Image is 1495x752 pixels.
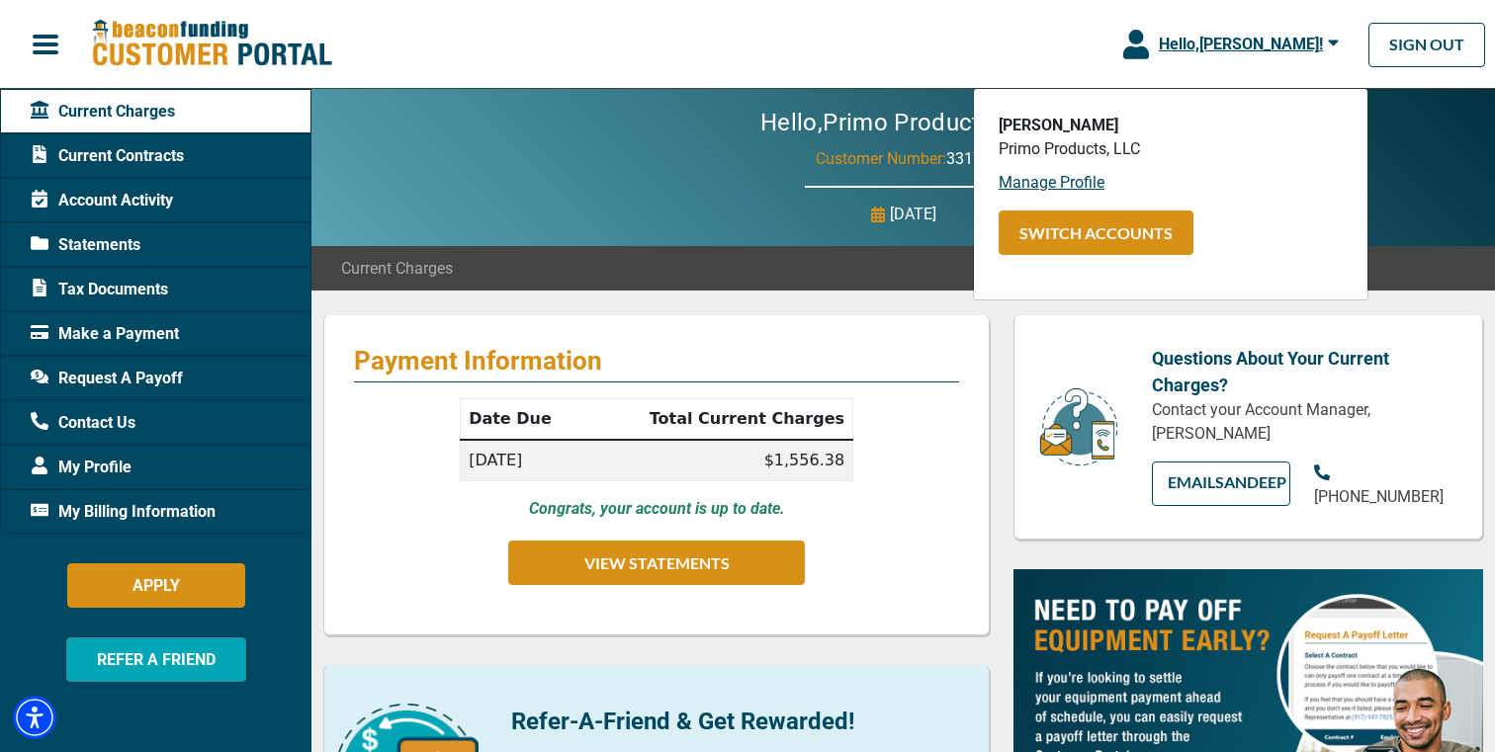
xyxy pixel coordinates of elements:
[1152,398,1452,446] p: Contact your Account Manager, [PERSON_NAME]
[1368,23,1485,67] a: SIGN OUT
[31,411,135,435] span: Contact Us
[585,440,852,481] td: $1,556.38
[529,497,785,521] p: Congrats, your account is up to date.
[31,144,184,168] span: Current Contracts
[354,345,959,376] p: Payment Information
[701,109,1105,137] h2: Hello, Primo Products, LLC
[341,257,453,281] span: Current Charges
[1152,345,1452,398] p: Questions About Your Current Charges?
[1159,35,1323,53] span: Hello, [PERSON_NAME] !
[946,149,991,168] span: 33171
[1034,386,1123,468] img: customer-service.png
[31,500,216,524] span: My Billing Information
[585,399,852,441] th: Total Current Charges
[31,322,179,346] span: Make a Payment
[999,210,1193,255] button: SWITCH ACCOUNTS
[508,541,805,585] button: VIEW STATEMENTS
[890,203,936,226] p: [DATE]
[66,637,246,682] button: REFER A FRIEND
[31,456,132,479] span: My Profile
[461,399,586,441] th: Date Due
[816,149,946,168] span: Customer Number:
[13,696,56,739] div: Accessibility Menu
[999,137,1343,161] p: Primo Products, LLC
[461,440,586,481] td: [DATE]
[31,189,173,212] span: Account Activity
[67,563,245,608] button: APPLY
[91,19,332,69] img: Beacon Funding Customer Portal Logo
[31,233,140,257] span: Statements
[1152,461,1290,506] a: EMAILSandeep
[31,100,175,124] span: Current Charges
[511,704,959,739] p: Refer-A-Friend & Get Rewarded!
[999,173,1104,192] a: Manage Profile
[999,116,1118,134] b: [PERSON_NAME]
[1314,461,1452,509] a: [PHONE_NUMBER]
[1314,487,1444,506] span: [PHONE_NUMBER]
[31,278,168,301] span: Tax Documents
[31,367,183,390] span: Request A Payoff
